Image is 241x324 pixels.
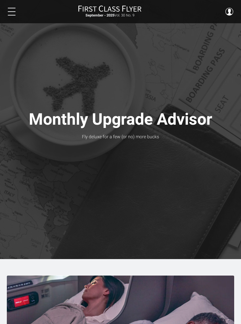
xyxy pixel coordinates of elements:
h1: Monthly Upgrade Advisor [24,110,217,130]
h3: Fly deluxe for a few (or no) more bucks [24,134,217,139]
strong: September - 2025 [86,13,114,17]
small: Vol. 30 No. 9 [78,13,142,18]
a: First Class FlyerSeptember - 2025Vol. 30 No. 9 [78,5,142,18]
img: First Class Flyer [78,5,142,12]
